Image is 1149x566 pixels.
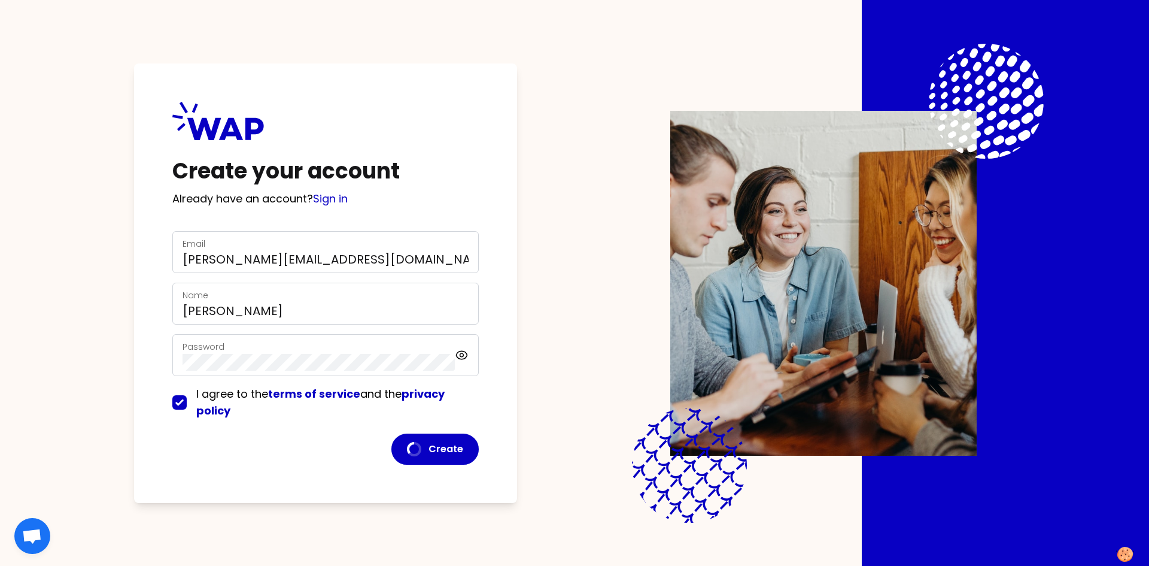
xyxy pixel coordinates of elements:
a: Sign in [313,191,348,206]
p: Already have an account? [172,190,479,207]
div: Open chat [14,518,50,554]
label: Name [183,289,208,301]
img: Description [670,111,977,456]
label: Password [183,341,224,353]
a: terms of service [268,386,360,401]
a: privacy policy [196,386,445,418]
button: Create [391,434,479,465]
span: I agree to the and the [196,386,445,418]
label: Email [183,238,205,250]
h1: Create your account [172,159,479,183]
